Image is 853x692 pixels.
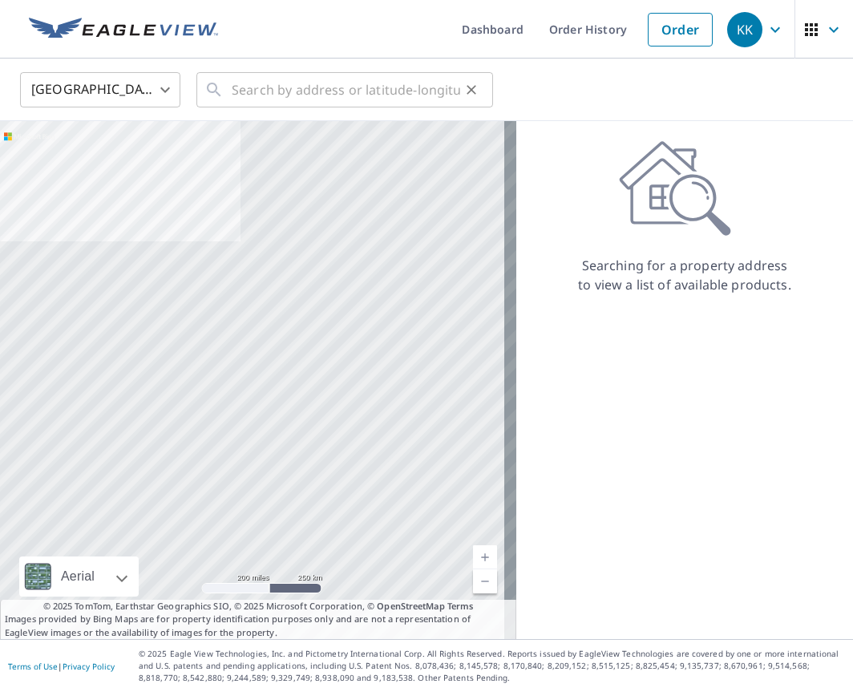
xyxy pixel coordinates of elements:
[20,67,180,112] div: [GEOGRAPHIC_DATA]
[473,569,497,593] a: Current Level 5, Zoom Out
[473,545,497,569] a: Current Level 5, Zoom In
[29,18,218,42] img: EV Logo
[19,556,139,597] div: Aerial
[727,12,762,47] div: KK
[8,661,58,672] a: Terms of Use
[139,648,845,684] p: © 2025 Eagle View Technologies, Inc. and Pictometry International Corp. All Rights Reserved. Repo...
[63,661,115,672] a: Privacy Policy
[56,556,99,597] div: Aerial
[648,13,713,47] a: Order
[577,256,792,294] p: Searching for a property address to view a list of available products.
[232,67,460,112] input: Search by address or latitude-longitude
[8,662,115,671] p: |
[43,600,474,613] span: © 2025 TomTom, Earthstar Geographics SIO, © 2025 Microsoft Corporation, ©
[447,600,474,612] a: Terms
[377,600,444,612] a: OpenStreetMap
[460,79,483,101] button: Clear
